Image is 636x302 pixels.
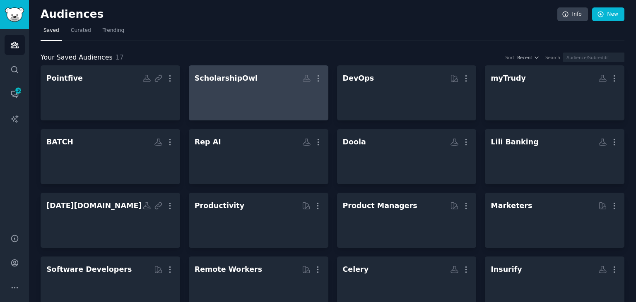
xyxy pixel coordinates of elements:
[337,129,477,184] a: Doola
[485,193,624,248] a: Marketers
[343,73,374,84] div: DevOps
[68,24,94,41] a: Curated
[563,53,624,62] input: Audience/Subreddit
[491,73,526,84] div: myTrudy
[485,129,624,184] a: Lili Banking
[337,193,477,248] a: Product Managers
[491,264,522,275] div: Insurify
[41,193,180,248] a: [DATE][DOMAIN_NAME]
[485,65,624,120] a: myTrudy
[343,264,369,275] div: Celery
[545,55,560,60] div: Search
[46,73,83,84] div: Pointfive
[343,201,417,211] div: Product Managers
[116,53,124,61] span: 17
[100,24,127,41] a: Trending
[506,55,515,60] div: Sort
[195,264,262,275] div: Remote Workers
[337,65,477,120] a: DevOps
[46,137,73,147] div: BATCH
[41,53,113,63] span: Your Saved Audiences
[41,65,180,120] a: Pointfive
[71,27,91,34] span: Curated
[189,65,328,120] a: ScholarshipOwl
[41,8,557,21] h2: Audiences
[517,55,540,60] button: Recent
[5,7,24,22] img: GummySearch logo
[14,88,22,93] span: 116
[517,55,532,60] span: Recent
[592,7,624,22] a: New
[46,201,142,211] div: [DATE][DOMAIN_NAME]
[557,7,588,22] a: Info
[46,264,132,275] div: Software Developers
[5,84,25,104] a: 116
[195,137,221,147] div: Rep AI
[195,201,244,211] div: Productivity
[41,24,62,41] a: Saved
[343,137,366,147] div: Doola
[41,129,180,184] a: BATCH
[195,73,258,84] div: ScholarshipOwl
[43,27,59,34] span: Saved
[103,27,124,34] span: Trending
[491,137,538,147] div: Lili Banking
[491,201,532,211] div: Marketers
[189,129,328,184] a: Rep AI
[189,193,328,248] a: Productivity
